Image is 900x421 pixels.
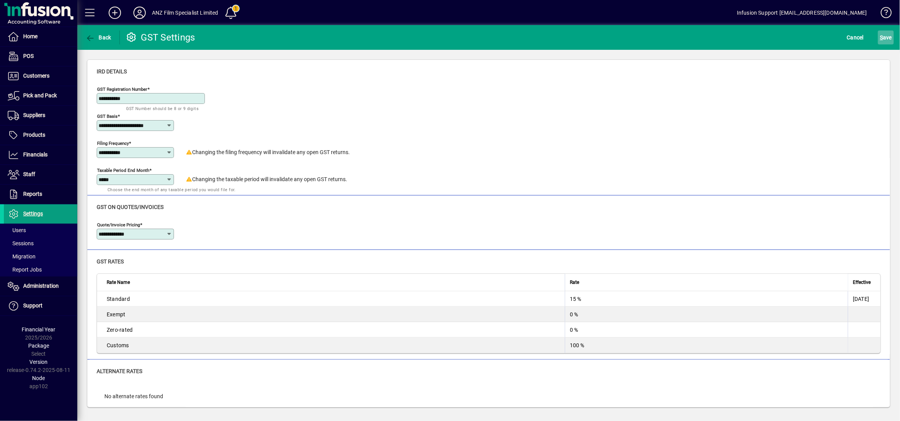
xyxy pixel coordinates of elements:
[22,326,56,333] span: Financial Year
[570,311,843,318] div: 0 %
[186,148,350,156] div: Changing the filing frequency will invalidate any open GST returns.
[23,151,48,158] span: Financials
[8,227,26,233] span: Users
[186,175,348,183] div: Changing the taxable period will invalidate any open GST returns.
[97,141,129,146] mat-label: Filing frequency
[23,191,42,197] span: Reports
[845,31,866,44] button: Cancel
[4,145,77,165] a: Financials
[847,31,864,44] span: Cancel
[4,165,77,184] a: Staff
[570,295,843,303] div: 15 %
[4,237,77,250] a: Sessions
[126,104,199,113] mat-hint: GST Number should be 8 or 9 digits
[32,375,45,381] span: Node
[880,31,892,44] span: ave
[4,106,77,125] a: Suppliers
[23,210,43,217] span: Settings
[23,171,35,177] span: Staff
[23,132,45,138] span: Products
[4,224,77,237] a: Users
[30,359,48,365] span: Version
[8,253,36,260] span: Migration
[107,341,560,349] div: Customs
[126,31,195,44] div: GST Settings
[84,31,113,44] button: Back
[23,53,34,59] span: POS
[4,126,77,145] a: Products
[107,185,236,194] mat-hint: Choose the end month of any taxable period you would file for.
[23,112,45,118] span: Suppliers
[875,2,890,27] a: Knowledge Base
[8,240,34,246] span: Sessions
[4,66,77,86] a: Customers
[4,27,77,46] a: Home
[107,295,560,303] div: Standard
[152,7,218,19] div: ANZ Film Specialist Limited
[4,86,77,105] a: Pick and Pack
[4,250,77,263] a: Migration
[880,34,883,41] span: S
[97,87,147,92] mat-label: GST Registration Number
[4,277,77,296] a: Administration
[4,263,77,276] a: Report Jobs
[97,168,149,173] mat-label: Taxable period end month
[77,31,120,44] app-page-header-button: Back
[97,385,881,408] div: No alternate rates found
[102,6,127,20] button: Add
[4,185,77,204] a: Reports
[570,278,579,287] span: Rate
[97,222,140,227] mat-label: Quote/Invoice pricing
[853,278,871,287] span: Effective
[23,283,59,289] span: Administration
[107,326,560,334] div: Zero-rated
[85,34,111,41] span: Back
[107,311,560,318] div: Exempt
[28,343,49,349] span: Package
[23,92,57,98] span: Pick and Pack
[107,278,130,287] span: Rate Name
[127,6,152,20] button: Profile
[23,73,49,79] span: Customers
[23,33,37,39] span: Home
[4,296,77,316] a: Support
[97,204,164,210] span: GST on quotes/invoices
[570,341,843,349] div: 100 %
[97,258,124,265] span: GST rates
[737,7,867,19] div: Infusion Support [EMAIL_ADDRESS][DOMAIN_NAME]
[570,326,843,334] div: 0 %
[97,68,127,75] span: IRD details
[23,302,43,309] span: Support
[4,47,77,66] a: POS
[878,31,894,44] button: Save
[853,296,869,302] span: [DATE]
[97,114,118,119] mat-label: GST Basis
[8,267,42,273] span: Report Jobs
